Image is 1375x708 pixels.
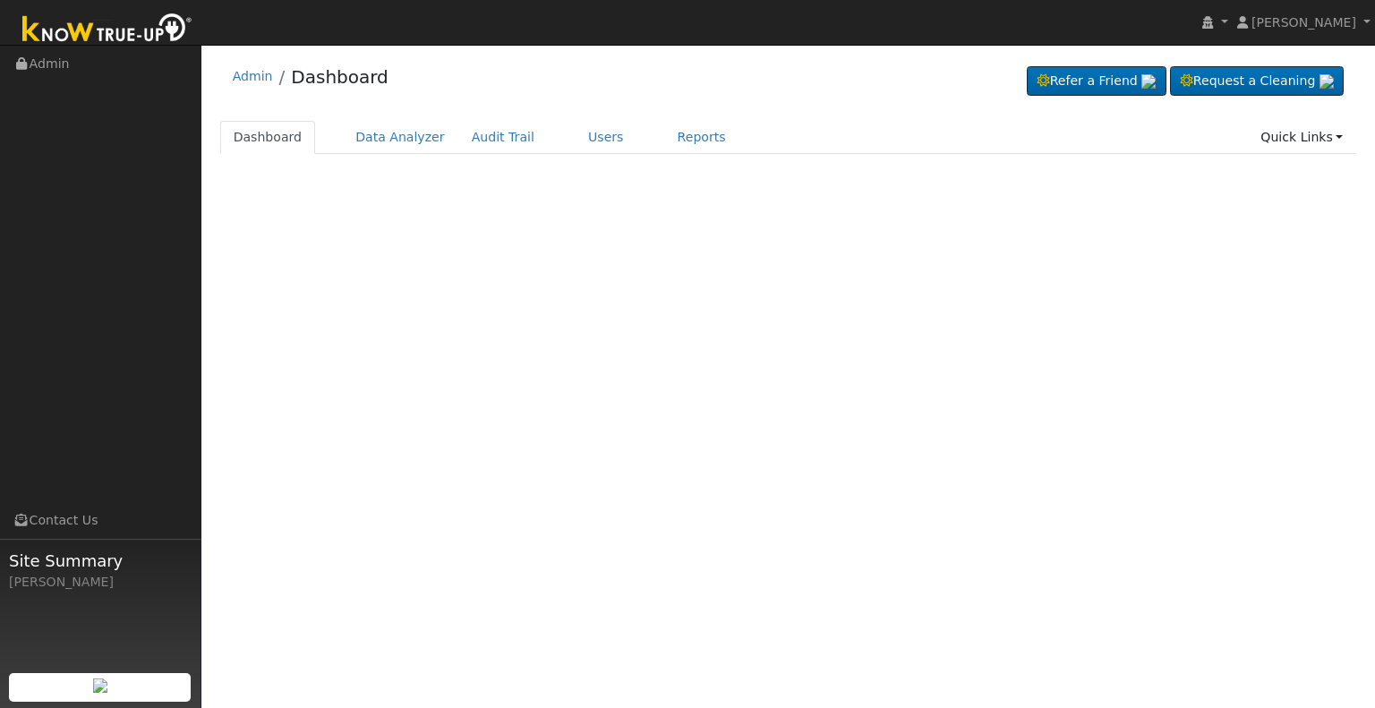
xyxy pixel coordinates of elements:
a: Admin [233,69,273,83]
a: Users [575,121,637,154]
a: Quick Links [1247,121,1356,154]
img: retrieve [1141,74,1156,89]
span: [PERSON_NAME] [1251,15,1356,30]
a: Dashboard [220,121,316,154]
img: retrieve [93,678,107,693]
a: Request a Cleaning [1170,66,1344,97]
span: Site Summary [9,549,192,573]
div: [PERSON_NAME] [9,573,192,592]
img: retrieve [1319,74,1334,89]
a: Refer a Friend [1027,66,1166,97]
a: Reports [664,121,739,154]
img: Know True-Up [13,10,201,50]
a: Data Analyzer [342,121,458,154]
a: Audit Trail [458,121,548,154]
a: Dashboard [291,66,389,88]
